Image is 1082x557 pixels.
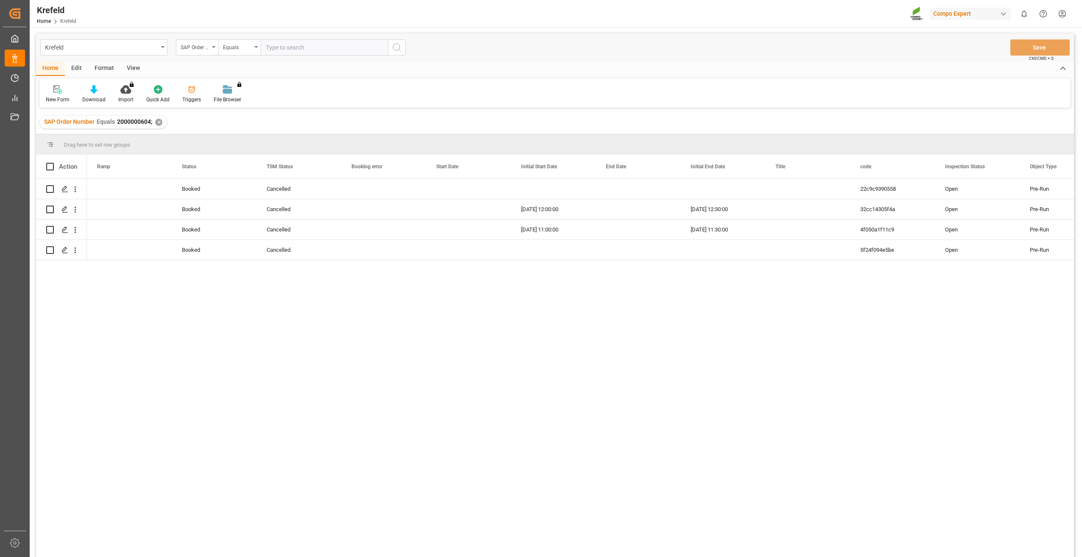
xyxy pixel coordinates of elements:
[945,164,985,170] span: Inspection Status
[945,200,1009,219] div: Open
[182,96,201,103] div: Triggers
[40,39,167,56] button: open menu
[775,164,785,170] span: Title
[267,179,331,199] div: Cancelled
[680,199,765,219] div: [DATE] 12:30:00
[88,61,120,76] div: Format
[1010,39,1070,56] button: Save
[182,220,246,240] div: Booked
[930,8,1011,20] div: Compo Expert
[82,96,106,103] div: Download
[436,164,458,170] span: Start Date
[218,39,261,56] button: open menu
[182,240,246,260] div: Booked
[267,200,331,219] div: Cancelled
[267,220,331,240] div: Cancelled
[117,118,152,125] span: 2000000604;
[223,42,252,51] div: Equals
[97,164,110,170] span: Ramp
[945,220,1009,240] div: Open
[680,220,765,240] div: [DATE] 11:30:00
[945,240,1009,260] div: Open
[36,179,87,199] div: Press SPACE to select this row.
[1029,55,1054,61] span: Ctrl/CMD + S
[182,164,196,170] span: Status
[97,118,115,125] span: Equals
[1015,4,1034,23] button: show 0 new notifications
[511,199,596,219] div: [DATE] 12:00:00
[37,18,51,24] a: Home
[181,42,209,51] div: SAP Order Number
[36,220,87,240] div: Press SPACE to select this row.
[267,164,293,170] span: TSM Status
[176,39,218,56] button: open menu
[511,220,596,240] div: [DATE] 11:00:00
[36,240,87,260] div: Press SPACE to select this row.
[155,119,162,126] div: ✕
[691,164,725,170] span: Initial End Date
[36,199,87,220] div: Press SPACE to select this row.
[37,4,76,17] div: Krefeld
[182,200,246,219] div: Booked
[850,240,935,260] div: 5f24f094e5be
[146,96,170,103] div: Quick Add
[64,142,130,148] span: Drag here to set row groups
[850,199,935,219] div: 32cc14305f4a
[65,61,88,76] div: Edit
[930,6,1015,22] button: Compo Expert
[945,179,1009,199] div: Open
[59,163,77,170] div: Action
[261,39,388,56] input: Type to search
[120,61,146,76] div: View
[606,164,626,170] span: End Date
[44,118,95,125] span: SAP Order Number
[521,164,557,170] span: Initial Start Date
[36,61,65,76] div: Home
[46,96,70,103] div: New Form
[45,42,158,52] div: Krefeld
[182,179,246,199] div: Booked
[860,164,871,170] span: code
[1030,164,1057,170] span: Object Type
[910,6,924,21] img: Screenshot%202023-09-29%20at%2010.02.21.png_1712312052.png
[850,179,935,199] div: 22c9c9390558
[388,39,406,56] button: search button
[267,240,331,260] div: Cancelled
[850,220,935,240] div: 4f050a1f11c9
[1034,4,1053,23] button: Help Center
[351,164,382,170] span: Booking error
